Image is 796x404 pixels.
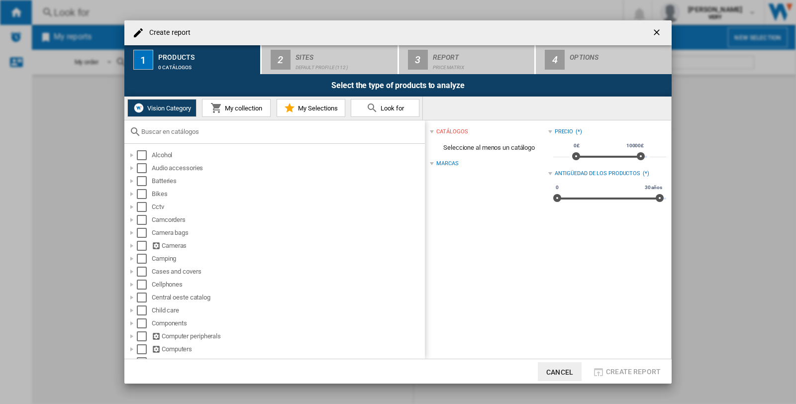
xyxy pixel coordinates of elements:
div: 2 [271,50,291,70]
md-checkbox: Select [137,189,152,199]
div: 3 [408,50,428,70]
div: Cctv [152,202,423,212]
div: Child care [152,305,423,315]
div: Central oeste catalog [152,293,423,303]
md-checkbox: Select [137,254,152,264]
div: Cellphones [152,280,423,290]
div: Computers [152,344,423,354]
button: Create report [590,363,664,381]
div: Alcohol [152,150,423,160]
button: Cancel [538,362,582,381]
div: Precio [555,128,573,136]
div: 4 [545,50,565,70]
div: Camping [152,254,423,264]
div: Bikes [152,189,423,199]
font: My collection [225,104,262,112]
md-checkbox: Select [137,176,152,186]
md-checkbox: Select [137,318,152,328]
font: Sites [296,53,314,61]
md-checkbox: Select [137,215,152,225]
font: 1 [140,54,146,66]
md-checkbox: Select [137,163,152,173]
font: Vision Category [147,104,191,112]
md-checkbox: Select [137,150,152,160]
div: Audio accessories [152,163,423,173]
font: Default Profile (112) [296,65,348,70]
div: Camcorders [152,215,423,225]
md-checkbox: Select [137,202,152,212]
font: Select the type of products to analyze [331,81,464,90]
font: Products [158,53,195,61]
md-checkbox: Select [137,357,152,367]
span: 30 años [643,184,664,192]
div: Cases and covers [152,267,423,277]
font: Look for [381,104,404,112]
button: 3 Report Price matrix [399,45,536,74]
md-checkbox: Select [137,267,152,277]
div: 0 catálogos [158,60,256,70]
button: 2 Sites Default Profile (112) [262,45,398,74]
span: 0£ [572,142,581,150]
input: Buscar en catálogos [141,128,420,135]
md-checkbox: Select [137,305,152,315]
md-checkbox: Select [137,331,152,341]
div: Antigüedad de los productos [555,170,640,178]
font: My Selections [298,104,338,112]
font: Options [570,53,598,61]
font: Create report [606,368,661,376]
font: Report [433,53,459,61]
md-checkbox: Select [137,228,152,238]
div: Camera bags [152,228,423,238]
button: getI18NText('BUTTONS.CLOSE_DIALOG') [648,23,668,43]
md-dialog: Create report... [124,20,672,384]
div: Marcas [436,160,458,168]
md-checkbox: Select [137,293,152,303]
button: Look for [351,99,419,117]
img: wiser-icon-white.png [133,102,145,114]
div: Components [152,318,423,328]
button: My collection [202,99,271,117]
font: Create report [149,28,191,36]
md-checkbox: Select [137,241,152,251]
md-checkbox: Select [137,344,152,354]
button: 1 Products 0 catálogos [124,45,261,74]
div: catálogos [436,128,468,136]
ng-md-icon: getI18NText('BUTTONS.CLOSE_DIALOG') [652,27,664,39]
div: Cameras [152,241,423,251]
div: Batteries [152,176,423,186]
div: Computer peripherals [152,331,423,341]
md-checkbox: Select [137,280,152,290]
div: Connected home [152,357,423,367]
font: Price matrix [433,65,465,70]
button: My Selections [277,99,345,117]
span: Seleccione al menos un catálogo [430,138,548,157]
font: Cancel [546,368,573,376]
button: Vision Category [127,99,197,117]
span: 10000£ [625,142,645,150]
span: 0 [554,184,560,192]
button: 4 Options [536,45,672,74]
